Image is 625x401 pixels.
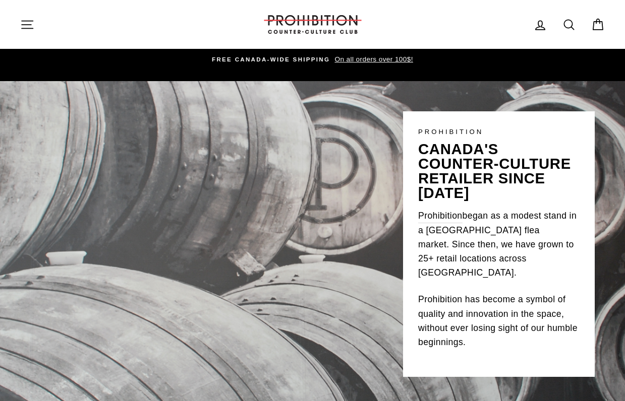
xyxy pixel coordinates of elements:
p: canada's counter-culture retailer since [DATE] [418,142,580,201]
span: FREE CANADA-WIDE SHIPPING [212,56,330,62]
p: PROHIBITION [418,126,580,137]
p: began as a modest stand in a [GEOGRAPHIC_DATA] flea market. Since then, we have grown to 25+ reta... [418,209,580,280]
p: Prohibition has become a symbol of quality and innovation in the space, without ever losing sight... [418,292,580,349]
img: PROHIBITION COUNTER-CULTURE CLUB [262,15,363,34]
a: Prohibition [418,209,463,223]
span: On all orders over 100$! [332,55,413,63]
a: FREE CANADA-WIDE SHIPPING On all orders over 100$! [23,54,602,65]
